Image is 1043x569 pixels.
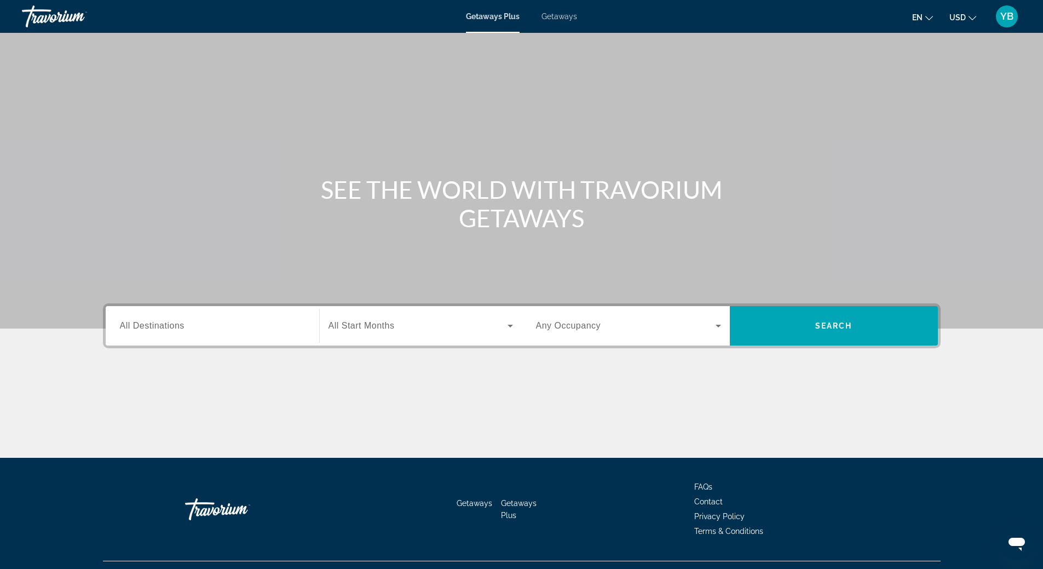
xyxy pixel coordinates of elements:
a: Contact [694,497,723,506]
span: All Start Months [329,321,395,330]
span: en [912,13,923,22]
button: Search [730,306,938,346]
a: Getaways [457,499,492,508]
a: Travorium [185,493,295,526]
a: FAQs [694,482,712,491]
a: Getaways [541,12,577,21]
span: USD [949,13,966,22]
a: Terms & Conditions [694,527,763,536]
span: YB [1000,11,1013,22]
a: Travorium [22,2,131,31]
span: Any Occupancy [536,321,601,330]
h1: SEE THE WORLD WITH TRAVORIUM GETAWAYS [316,175,727,232]
iframe: Botón para iniciar la ventana de mensajería [999,525,1034,560]
span: All Destinations [120,321,185,330]
button: Change language [912,9,933,25]
a: Getaways Plus [501,499,537,520]
a: Privacy Policy [694,512,745,521]
div: Search widget [106,306,938,346]
button: User Menu [993,5,1021,28]
button: Change currency [949,9,976,25]
a: Getaways Plus [466,12,520,21]
span: Search [815,321,852,330]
